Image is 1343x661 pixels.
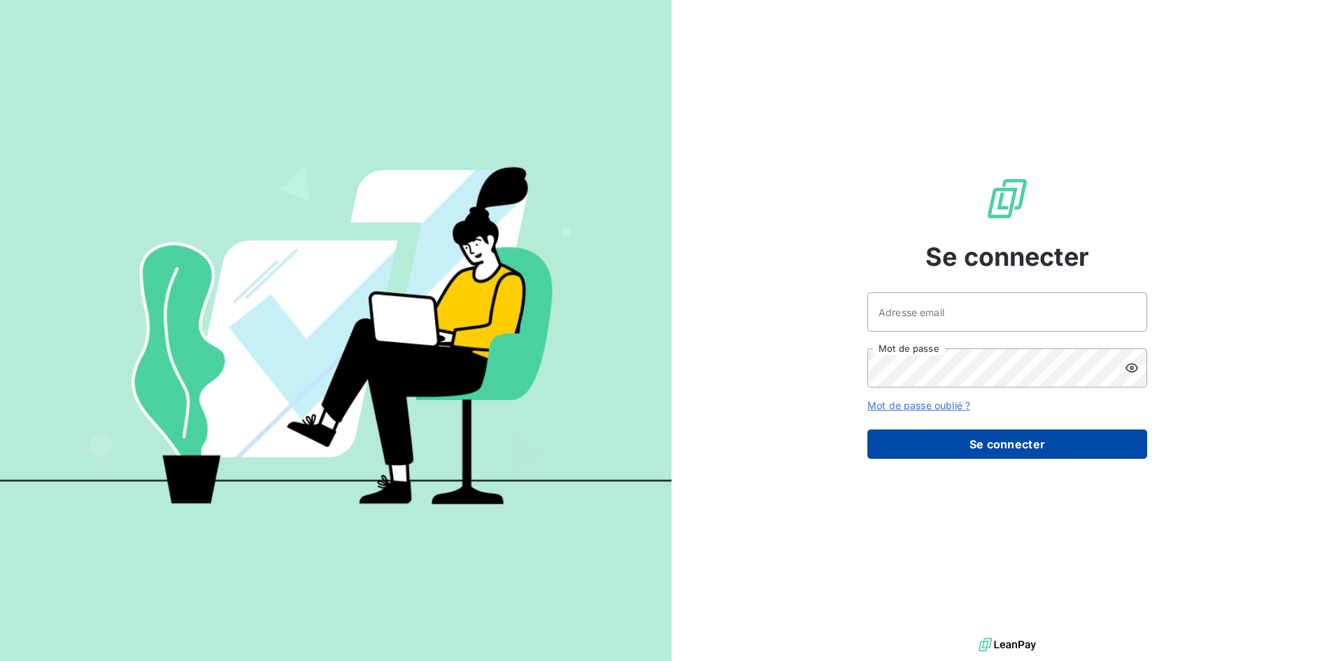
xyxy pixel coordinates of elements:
[985,176,1030,221] img: Logo LeanPay
[979,634,1036,655] img: logo
[867,292,1147,332] input: placeholder
[867,399,970,411] a: Mot de passe oublié ?
[867,429,1147,459] button: Se connecter
[925,238,1089,276] span: Se connecter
